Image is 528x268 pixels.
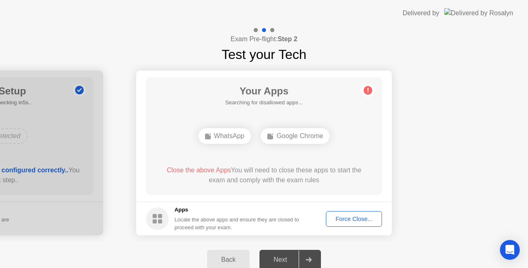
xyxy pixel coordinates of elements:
[158,165,370,185] div: You will need to close these apps to start the exam and comply with the exam rules
[403,8,439,18] div: Delivered by
[198,128,251,144] div: WhatsApp
[326,211,382,227] button: Force Close...
[225,84,303,99] h1: Your Apps
[500,240,520,260] div: Open Intercom Messenger
[174,206,299,214] h5: Apps
[225,99,303,107] h5: Searching for disallowed apps...
[231,34,297,44] h4: Exam Pre-flight:
[261,128,330,144] div: Google Chrome
[222,45,306,64] h1: Test your Tech
[444,8,513,18] img: Delivered by Rosalyn
[174,216,299,231] div: Locate the above apps and ensure they are closed to proceed with your exam.
[278,35,297,42] b: Step 2
[262,256,299,263] div: Next
[210,256,247,263] div: Back
[167,167,231,174] span: Close the above Apps
[329,216,379,222] div: Force Close...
